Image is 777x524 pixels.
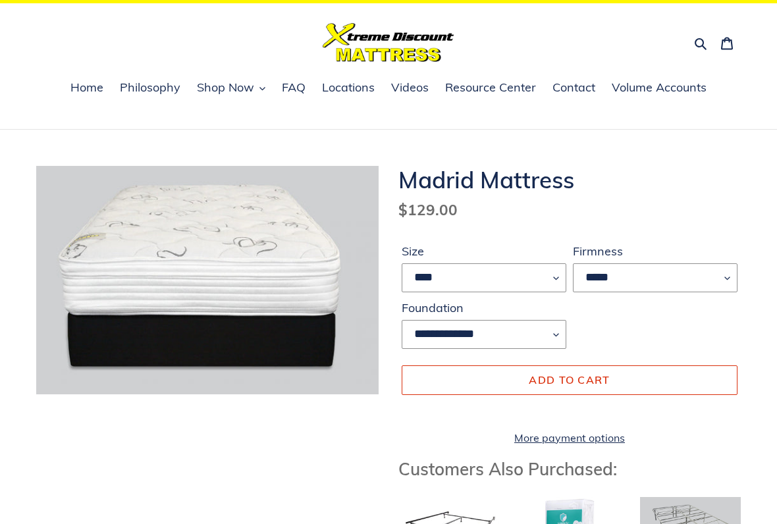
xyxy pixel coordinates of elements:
label: Size [402,242,566,260]
label: Firmness [573,242,737,260]
a: Resource Center [439,78,543,98]
span: Add to cart [529,373,610,386]
h3: Customers Also Purchased: [398,459,741,479]
button: Shop Now [190,78,272,98]
a: More payment options [402,430,737,446]
h1: Madrid Mattress [398,166,741,194]
a: FAQ [275,78,312,98]
button: Add to cart [402,365,737,394]
span: Home [70,80,103,95]
a: Videos [385,78,435,98]
a: Locations [315,78,381,98]
label: Foundation [402,299,566,317]
span: Philosophy [120,80,180,95]
img: Xtreme Discount Mattress [323,23,454,62]
span: Locations [322,80,375,95]
span: Videos [391,80,429,95]
a: Home [64,78,110,98]
span: Contact [552,80,595,95]
span: Resource Center [445,80,536,95]
a: Philosophy [113,78,187,98]
span: FAQ [282,80,306,95]
span: Volume Accounts [612,80,707,95]
span: Shop Now [197,80,254,95]
a: Volume Accounts [605,78,713,98]
a: Contact [546,78,602,98]
span: $129.00 [398,200,458,219]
